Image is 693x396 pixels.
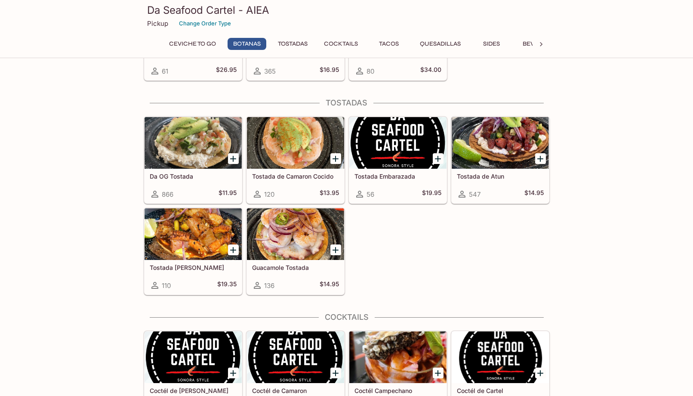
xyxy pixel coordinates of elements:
span: 61 [162,67,168,75]
button: Sides [472,38,511,50]
h5: $13.95 [320,189,339,199]
span: 110 [162,282,171,290]
h5: Tostada de Camaron Cocido [252,173,339,180]
button: Beverages [518,38,563,50]
h5: Tostada Embarazada [354,173,441,180]
button: Add Tostada la Basta [228,244,239,255]
button: Add Guacamole Tostada [330,244,341,255]
h5: $14.95 [524,189,544,199]
span: 56 [367,190,374,198]
h5: Tostada de Atun [457,173,544,180]
span: 80 [367,67,374,75]
span: 136 [264,282,274,290]
button: Add Tostada de Atun [535,153,546,164]
div: Tostada de Camaron Cocido [247,117,344,169]
div: Tostada Embarazada [349,117,447,169]
button: Quesadillas [415,38,465,50]
h5: Da OG Tostada [150,173,237,180]
h5: $26.95 [216,66,237,76]
span: 365 [264,67,276,75]
button: Add Coctél Campechano [433,368,444,378]
a: Tostada de Camaron Cocido120$13.95 [246,117,345,204]
div: Tostada la Basta [145,208,242,260]
button: Botanas [228,38,266,50]
button: Cocktails [319,38,363,50]
div: Coctél de Cartel [452,331,549,383]
h5: $19.35 [217,280,237,291]
button: Ceviche To Go [164,38,221,50]
button: Add Coctél de Ceviche [228,368,239,378]
a: Guacamole Tostada136$14.95 [246,208,345,295]
button: Add Tostada de Camaron Cocido [330,153,341,164]
a: Tostada de Atun547$14.95 [451,117,549,204]
div: Coctél Campechano [349,331,447,383]
button: Add Tostada Embarazada [433,153,444,164]
button: Tacos [370,38,408,50]
div: Coctél de Camaron [247,331,344,383]
h5: Guacamole Tostada [252,264,339,271]
h4: Cocktails [144,312,550,322]
h5: $19.95 [422,189,441,199]
h5: Tostada [PERSON_NAME] [150,264,237,271]
h4: Tostadas [144,98,550,108]
div: Tostada de Atun [452,117,549,169]
h5: Coctél Campechano [354,387,441,394]
button: Add Coctél de Camaron [330,368,341,378]
span: 547 [469,190,480,198]
h3: Da Seafood Cartel - AIEA [147,3,546,17]
div: Da OG Tostada [145,117,242,169]
a: Tostada [PERSON_NAME]110$19.35 [144,208,242,295]
button: Add Da OG Tostada [228,153,239,164]
h5: Coctél de Camaron [252,387,339,394]
button: Change Order Type [175,17,235,30]
a: Tostada Embarazada56$19.95 [349,117,447,204]
button: Add Coctél de Cartel [535,368,546,378]
span: 120 [264,190,274,198]
h5: $34.00 [420,66,441,76]
a: Da OG Tostada866$11.95 [144,117,242,204]
button: Tostadas [273,38,312,50]
h5: Coctél de [PERSON_NAME] [150,387,237,394]
div: Coctél de Ceviche [145,331,242,383]
div: Guacamole Tostada [247,208,344,260]
h5: $14.95 [320,280,339,291]
h5: $11.95 [219,189,237,199]
p: Pickup [147,19,168,28]
h5: $16.95 [320,66,339,76]
span: 866 [162,190,173,198]
h5: Coctél de Cartel [457,387,544,394]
